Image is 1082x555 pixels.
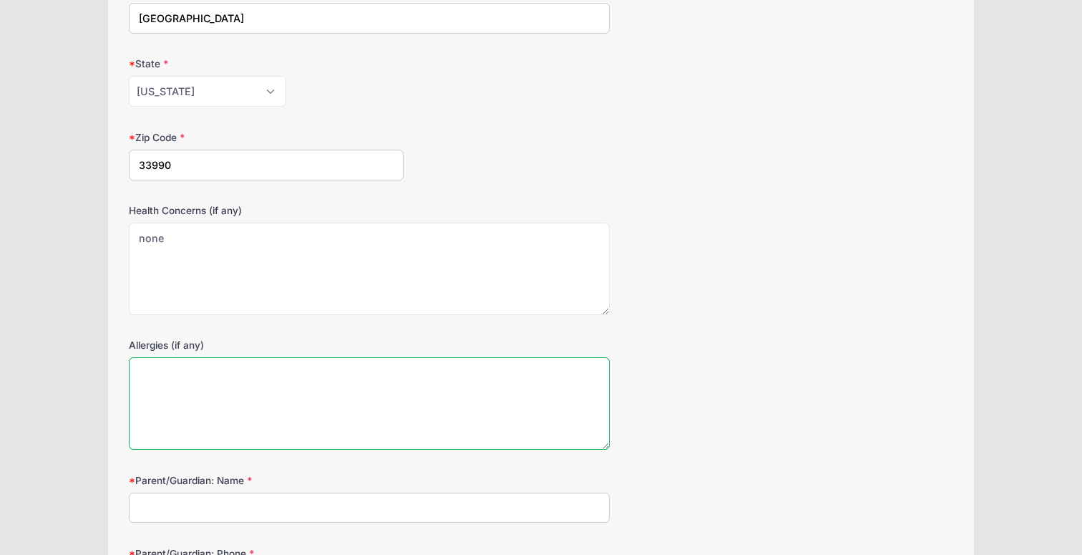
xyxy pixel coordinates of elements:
label: Zip Code [129,130,404,145]
input: xxxxx [129,150,404,180]
label: Parent/Guardian: Name [129,473,404,488]
label: State [129,57,404,71]
label: Health Concerns (if any) [129,203,404,218]
label: Allergies (if any) [129,338,404,352]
